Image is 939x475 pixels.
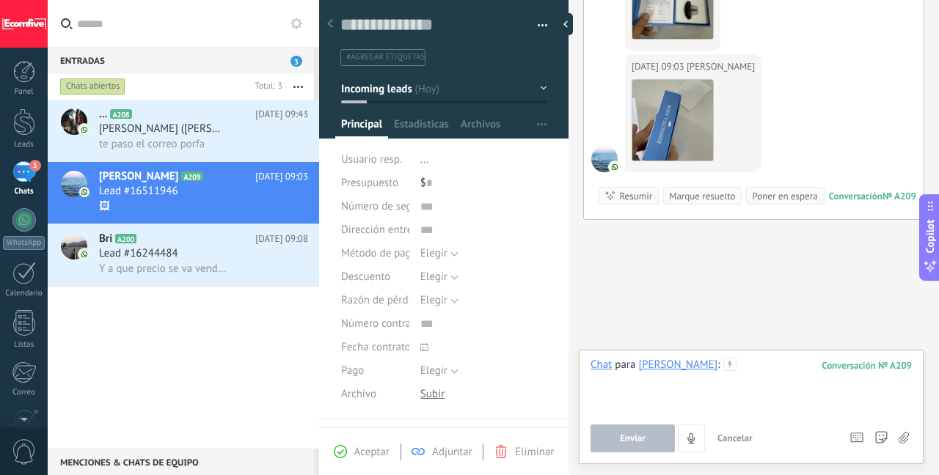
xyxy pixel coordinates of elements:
[717,432,753,444] span: Cancelar
[341,389,376,399] span: Archivo
[883,190,916,202] div: № A209
[420,289,458,312] button: Elegir
[341,148,409,172] div: Usuario resp.
[615,358,635,372] span: para
[79,125,89,135] img: icon
[669,189,735,203] div: Marque resuelto
[620,433,646,443] span: Enviar
[79,249,89,259] img: icon
[99,246,178,261] span: Lead #16244484
[717,358,720,372] span: :
[341,172,409,195] div: Presupuesto
[341,242,409,265] div: Método de pago
[341,289,409,312] div: Razón de pérdida
[341,359,409,383] div: Pago
[822,359,912,372] div: 209
[60,78,125,95] div: Chats abiertos
[99,107,107,122] span: ...
[99,169,178,184] span: [PERSON_NAME]
[341,365,364,376] span: Pago
[29,160,41,172] span: 3
[99,262,227,276] span: Y a que precio se va vender por dropi
[341,218,409,242] div: Dirección entrega
[110,109,131,119] span: A208
[712,424,759,452] button: Cancelar
[619,189,652,203] div: Resumir
[420,270,447,284] span: Elegir
[341,152,402,166] span: Usuario resp.
[829,190,883,202] div: Conversación
[394,117,449,139] span: Estadísticas
[341,224,424,235] span: Dirección entrega
[687,59,755,74] span: Josmary Aponte
[420,364,447,378] span: Elegir
[341,176,398,190] span: Presupuesto
[48,449,314,475] div: Menciones & Chats de equipo
[341,342,411,353] span: Fecha contrato
[420,172,547,195] div: $
[3,236,45,250] div: WhatsApp
[99,232,112,246] span: Bri
[3,388,45,397] div: Correo
[752,189,817,203] div: Poner en espera
[255,169,308,184] span: [DATE] 09:03
[420,246,447,260] span: Elegir
[420,152,429,166] span: ...
[341,271,390,282] span: Descuento
[591,424,675,452] button: Enviar
[632,80,713,161] img: a00fa917-d7b5-4a2a-8996-a44e8e9e4d77
[610,162,620,172] img: com.amocrm.amocrmwa.svg
[181,172,202,181] span: A209
[341,195,409,218] div: Número de seguimiento
[249,79,282,94] div: Total: 3
[291,56,302,67] span: 3
[341,312,409,336] div: Número contrato
[341,295,423,306] span: Razón de pérdida
[638,358,717,371] div: Josmary Aponte
[515,445,554,459] span: Eliminar
[48,224,319,286] a: avatariconBriA200[DATE] 09:08Lead #16244484Y a que precio se va vender por dropi
[341,318,420,329] span: Número contrato
[341,201,454,212] span: Número de seguimiento
[558,13,573,35] div: Ocultar
[99,199,110,213] span: 🖼
[432,445,472,459] span: Adjuntar
[48,162,319,224] a: avataricon[PERSON_NAME]A209[DATE] 09:03Lead #16511946🖼
[99,122,227,136] span: [PERSON_NAME] ([PERSON_NAME])
[591,146,618,172] span: Josmary Aponte
[420,242,458,265] button: Elegir
[341,265,409,289] div: Descuento
[461,117,500,139] span: Archivos
[420,265,458,289] button: Elegir
[341,336,409,359] div: Fecha contrato
[3,87,45,97] div: Panel
[632,59,687,74] div: [DATE] 09:03
[420,293,447,307] span: Elegir
[3,289,45,298] div: Calendario
[420,359,458,383] button: Elegir
[79,187,89,197] img: icon
[255,107,308,122] span: [DATE] 09:43
[354,445,390,459] span: Aceptar
[99,184,178,199] span: Lead #16511946
[255,232,308,246] span: [DATE] 09:08
[99,137,205,151] span: te paso el correo porfa
[341,383,409,406] div: Archivo
[115,234,136,243] span: A200
[923,220,938,254] span: Copilot
[282,73,314,100] button: Más
[3,340,45,350] div: Listas
[341,117,382,139] span: Principal
[48,100,319,161] a: avataricon...A208[DATE] 09:43[PERSON_NAME] ([PERSON_NAME])te paso el correo porfa
[346,52,425,62] span: #agregar etiquetas
[3,140,45,150] div: Leads
[48,47,314,73] div: Entradas
[3,187,45,196] div: Chats
[341,248,417,259] span: Método de pago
